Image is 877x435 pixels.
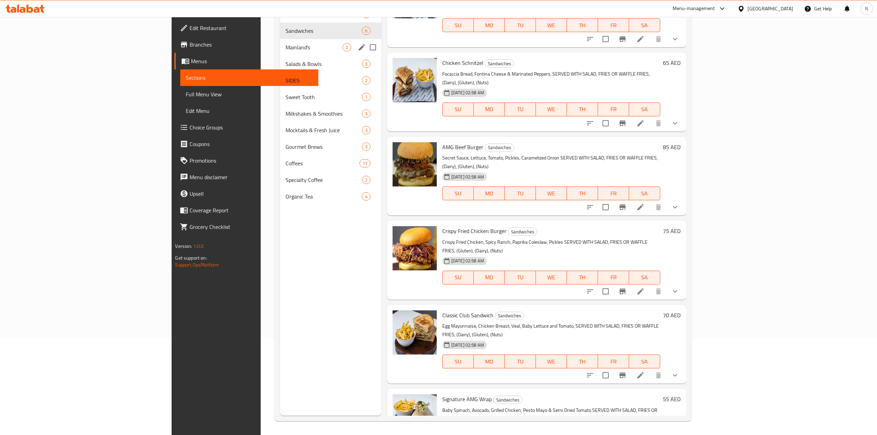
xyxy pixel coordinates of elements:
[445,20,471,30] span: SU
[286,109,362,118] span: Milkshakes & Smoothies
[614,31,631,47] button: Branch-specific-item
[362,127,370,134] span: 3
[505,18,536,32] button: TU
[485,60,514,68] span: Sandwiches
[362,93,370,101] div: items
[632,104,657,114] span: SA
[567,355,598,368] button: TH
[362,177,370,183] span: 2
[280,22,382,39] div: Sandwiches6
[191,57,312,65] span: Menus
[598,18,629,32] button: FR
[476,104,502,114] span: MO
[190,24,312,32] span: Edit Restaurant
[175,253,207,262] span: Get support on:
[180,86,318,103] a: Full Menu View
[445,357,471,367] span: SU
[485,59,514,68] div: Sandwiches
[508,357,533,367] span: TU
[280,172,382,188] div: Specialty Coffee2
[671,371,679,379] svg: Show Choices
[476,272,502,282] span: MO
[570,357,595,367] span: TH
[570,104,595,114] span: TH
[667,115,683,132] button: show more
[667,367,683,384] button: show more
[362,77,370,84] span: 2
[476,357,502,367] span: MO
[445,104,471,114] span: SU
[663,310,681,320] h6: 70 AED
[442,103,474,116] button: SU
[286,43,343,51] span: Mainland's
[474,355,505,368] button: MO
[449,89,487,96] span: [DATE] 02:58 AM
[505,271,536,284] button: TU
[175,242,192,251] span: Version:
[193,242,204,251] span: 1.0.0
[539,104,564,114] span: WE
[632,20,657,30] span: SA
[174,152,318,169] a: Promotions
[280,89,382,105] div: Sweet Tooth1
[442,226,507,236] span: Crispy Fried Chicken Burger
[663,58,681,68] h6: 65 AED
[748,5,793,12] div: [GEOGRAPHIC_DATA]
[567,186,598,200] button: TH
[614,115,631,132] button: Branch-specific-item
[508,228,537,236] div: Sandwiches
[474,18,505,32] button: MO
[280,56,382,72] div: Salads & Bowls3
[280,188,382,205] div: Organic Tea4
[505,186,536,200] button: TU
[598,284,613,299] span: Select to update
[174,202,318,219] a: Coverage Report
[598,200,613,214] span: Select to update
[442,355,474,368] button: SU
[286,176,362,184] span: Specialty Coffee
[286,192,362,201] span: Organic Tea
[601,20,626,30] span: FR
[442,142,483,152] span: AMG Beef Burger
[598,271,629,284] button: FR
[671,203,679,211] svg: Show Choices
[601,104,626,114] span: FR
[582,115,598,132] button: sort-choices
[286,159,359,167] span: Coffees
[186,90,312,98] span: Full Menu View
[442,310,493,320] span: Classic Club Sandwich
[536,18,567,32] button: WE
[286,27,362,35] div: Sandwiches
[632,188,657,199] span: SA
[174,53,318,69] a: Menus
[629,18,660,32] button: SA
[629,271,660,284] button: SA
[598,32,613,46] span: Select to update
[650,115,667,132] button: delete
[650,31,667,47] button: delete
[663,142,681,152] h6: 85 AED
[636,203,645,211] a: Edit menu item
[632,357,657,367] span: SA
[671,35,679,43] svg: Show Choices
[186,107,312,115] span: Edit Menu
[601,272,626,282] span: FR
[495,312,524,320] span: Sandwiches
[567,271,598,284] button: TH
[362,176,370,184] div: items
[636,119,645,127] a: Edit menu item
[505,103,536,116] button: TU
[673,4,715,13] div: Menu-management
[570,188,595,199] span: TH
[650,199,667,215] button: delete
[667,31,683,47] button: show more
[508,104,533,114] span: TU
[286,126,362,134] span: Mocktails & Fresh Juice
[442,394,492,404] span: Signature AMG Wrap
[582,367,598,384] button: sort-choices
[474,271,505,284] button: MO
[671,119,679,127] svg: Show Choices
[280,3,382,207] nav: Menu sections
